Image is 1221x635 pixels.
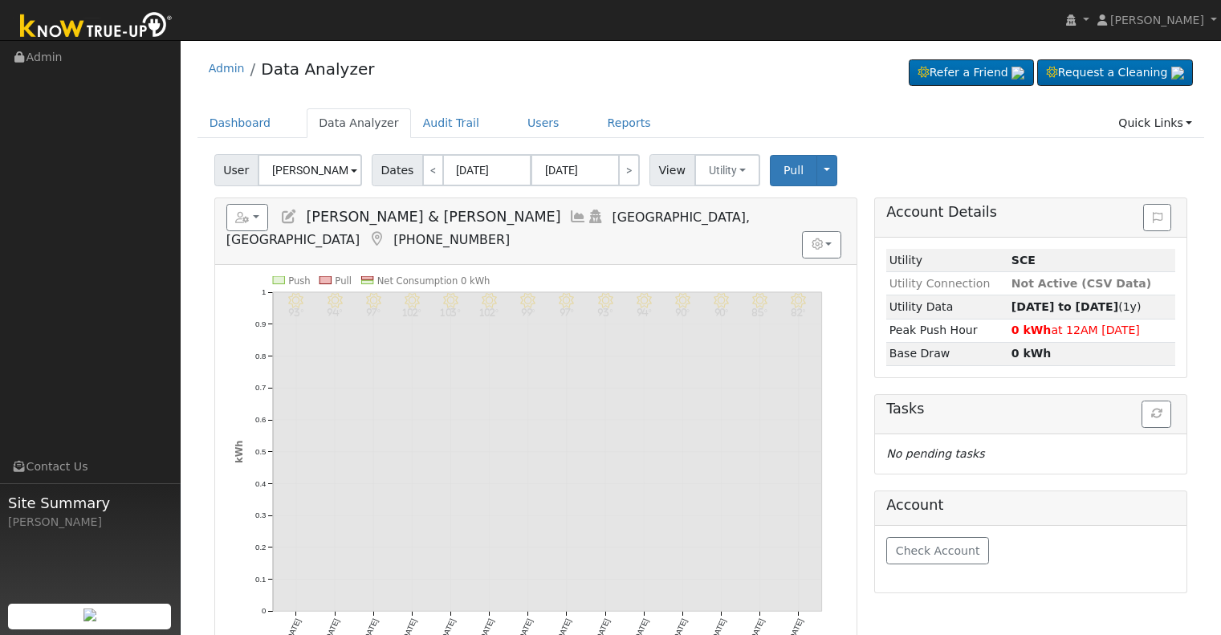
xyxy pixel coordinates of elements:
text: 1 [262,287,266,296]
button: Pull [770,155,817,186]
text: Pull [335,275,352,286]
td: Base Draw [886,342,1008,365]
a: Refer a Friend [909,59,1034,87]
a: Data Analyzer [307,108,411,138]
button: Utility [694,154,761,186]
a: Multi-Series Graph [569,209,587,225]
span: [PERSON_NAME] [1110,14,1204,26]
text: Net Consumption 0 kWh [376,275,490,286]
span: Dates [372,154,423,186]
strong: 0 kWh [1011,324,1052,336]
span: User [214,154,258,186]
text: 0.9 [255,320,266,328]
img: retrieve [1011,67,1024,79]
button: Check Account [886,537,989,564]
span: Pull [783,164,804,177]
span: [PHONE_NUMBER] [393,232,510,247]
strong: [DATE] to [DATE] [1011,300,1118,313]
h5: Account Details [886,204,1175,221]
button: Issue History [1143,204,1171,231]
span: (1y) [1011,300,1142,313]
a: Audit Trail [411,108,491,138]
strong: 0 kWh [1011,347,1052,360]
a: Edit User (31699) [280,209,298,225]
td: at 12AM [DATE] [1008,319,1175,342]
text: 0.6 [255,415,266,424]
text: 0.8 [255,352,266,360]
button: Refresh [1142,401,1171,428]
i: No pending tasks [886,447,984,460]
div: [PERSON_NAME] [8,514,172,531]
input: Select a User [258,154,362,186]
a: Quick Links [1106,108,1204,138]
text: 0 [262,606,266,615]
td: Utility Data [886,295,1008,319]
a: Dashboard [197,108,283,138]
img: retrieve [83,609,96,621]
span: Not Active (CSV Data) [1011,277,1151,290]
text: 0.4 [255,479,267,488]
span: Utility Connection [889,277,991,290]
span: Check Account [896,544,980,557]
td: Utility [886,249,1008,272]
a: Users [515,108,572,138]
img: retrieve [1171,67,1184,79]
span: [PERSON_NAME] & [PERSON_NAME] [306,209,560,225]
text: 0.2 [255,543,266,552]
h5: Tasks [886,401,1175,417]
a: Request a Cleaning [1037,59,1193,87]
span: View [649,154,695,186]
a: Map [368,231,385,247]
td: Peak Push Hour [886,319,1008,342]
a: Admin [209,62,245,75]
strong: ID: null, authorized: 06/25/25 [1011,254,1036,267]
h5: Account [886,497,1175,514]
text: 0.1 [255,575,266,584]
text: 0.7 [255,383,266,392]
text: kWh [233,440,244,463]
a: Data Analyzer [261,59,374,79]
a: < [422,154,444,186]
a: > [618,154,640,186]
a: Reports [596,108,663,138]
text: 0.3 [255,511,266,519]
span: Site Summary [8,492,172,514]
a: Login As (last 08/23/2025 6:12:19 PM) [587,209,604,225]
img: Know True-Up [12,9,181,45]
text: 0.5 [255,447,266,456]
text: Push [288,275,311,286]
